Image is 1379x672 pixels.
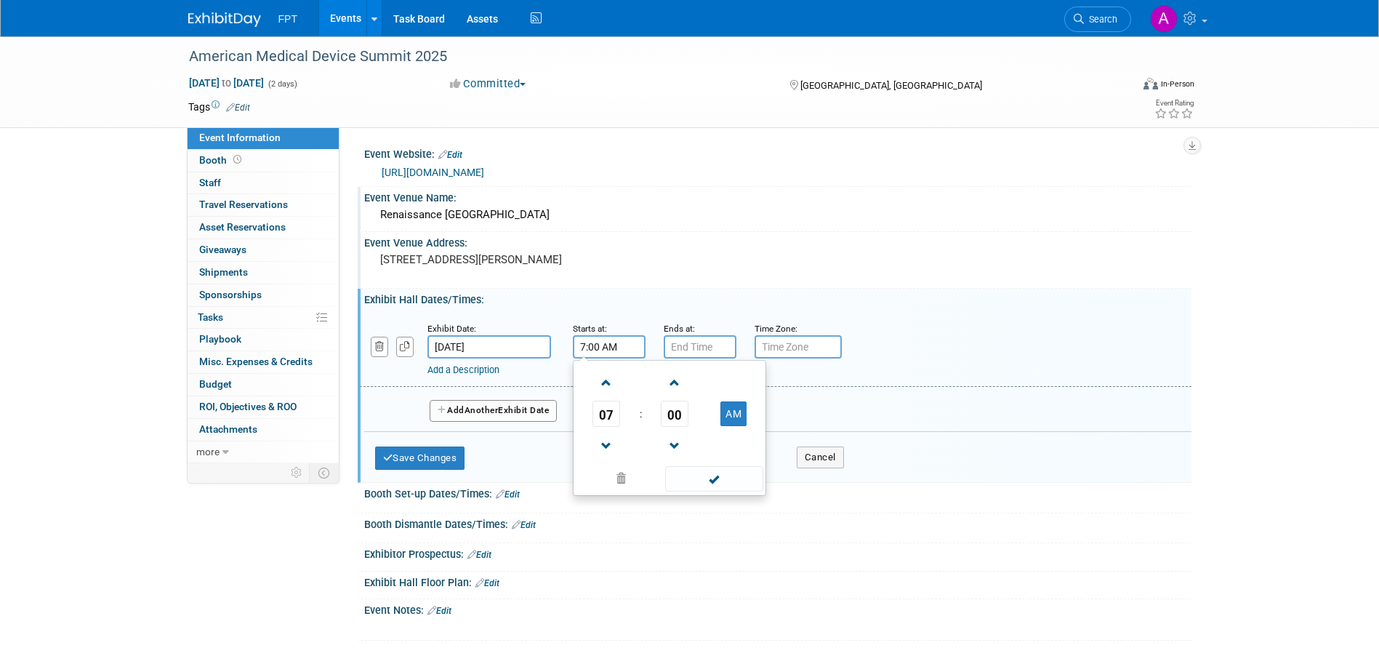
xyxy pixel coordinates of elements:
span: Pick Minute [661,401,688,427]
span: to [220,77,233,89]
div: American Medical Device Summit 2025 [184,44,1109,70]
div: Event Notes: [364,599,1191,618]
td: Tags [188,100,250,114]
div: In-Person [1160,79,1194,89]
a: Edit [427,606,451,616]
a: Sponsorships [188,284,339,306]
span: Asset Reservations [199,221,286,233]
span: Travel Reservations [199,199,288,210]
span: Shipments [199,266,248,278]
span: Misc. Expenses & Credits [199,356,313,367]
a: Clear selection [576,469,667,489]
td: Personalize Event Tab Strip [284,463,310,482]
td: Toggle Event Tabs [309,463,339,482]
button: Committed [445,76,531,92]
small: Exhibit Date: [427,324,476,334]
div: Exhibit Hall Floor Plan: [364,572,1191,591]
div: Booth Dismantle Dates/Times: [364,513,1191,532]
div: Event Format [1045,76,1195,97]
input: Time Zone [755,335,842,359]
small: Starts at: [573,324,607,334]
input: End Time [664,335,736,359]
a: Tasks [188,307,339,329]
div: Event Website: [364,143,1191,162]
a: [URL][DOMAIN_NAME] [382,167,484,178]
a: Increment Minute [661,364,688,401]
a: Staff [188,172,339,194]
span: FPT [278,13,297,25]
a: Attachments [188,419,339,441]
input: Date [427,335,551,359]
a: Decrement Hour [592,427,620,464]
a: Edit [496,489,520,500]
a: Budget [188,374,339,396]
pre: [STREET_ADDRESS][PERSON_NAME] [380,253,693,266]
span: Booth not reserved yet [230,154,244,165]
a: Travel Reservations [188,194,339,216]
span: Attachments [199,423,257,435]
button: Cancel [797,447,844,468]
span: Sponsorships [199,289,262,300]
div: Event Venue Address: [364,232,1191,250]
div: Exhibitor Prospectus: [364,543,1191,562]
a: Increment Hour [592,364,620,401]
a: Misc. Expenses & Credits [188,351,339,373]
input: Start Time [573,335,646,359]
a: Shipments [188,262,339,284]
div: Booth Set-up Dates/Times: [364,483,1191,502]
small: Time Zone: [755,324,797,334]
span: [DATE] [DATE] [188,76,265,89]
img: Format-Inperson.png [1143,78,1158,89]
button: Save Changes [375,447,465,470]
a: Asset Reservations [188,217,339,239]
a: Booth [188,150,339,172]
a: Decrement Minute [661,427,688,464]
span: Event Information [199,132,281,143]
a: Playbook [188,329,339,351]
span: Staff [199,177,221,188]
img: Ayanna Grady [1150,5,1178,33]
span: (2 days) [267,79,297,89]
small: Ends at: [664,324,695,334]
span: more [196,446,220,457]
a: Edit [438,150,462,160]
div: Renaissance [GEOGRAPHIC_DATA] [375,204,1181,226]
button: AM [720,401,747,426]
a: Search [1064,7,1131,32]
a: Done [664,470,764,490]
div: Exhibit Hall Dates/Times: [364,289,1191,307]
a: Edit [467,550,491,560]
span: Playbook [199,333,241,345]
a: Edit [226,103,250,113]
div: Event Venue Name: [364,187,1191,205]
span: Another [465,405,499,415]
a: more [188,441,339,463]
span: Pick Hour [592,401,620,427]
div: Event Rating [1154,100,1194,107]
a: Edit [512,520,536,530]
span: Budget [199,378,232,390]
a: ROI, Objectives & ROO [188,396,339,418]
td: : [637,401,645,427]
a: Event Information [188,127,339,149]
a: Giveaways [188,239,339,261]
a: Add a Description [427,364,499,375]
img: ExhibitDay [188,12,261,27]
a: Edit [475,578,499,588]
span: Tasks [198,311,223,323]
span: Booth [199,154,244,166]
span: [GEOGRAPHIC_DATA], [GEOGRAPHIC_DATA] [800,80,982,91]
span: Giveaways [199,244,246,255]
span: Search [1084,14,1117,25]
span: ROI, Objectives & ROO [199,401,297,412]
button: AddAnotherExhibit Date [430,400,558,422]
